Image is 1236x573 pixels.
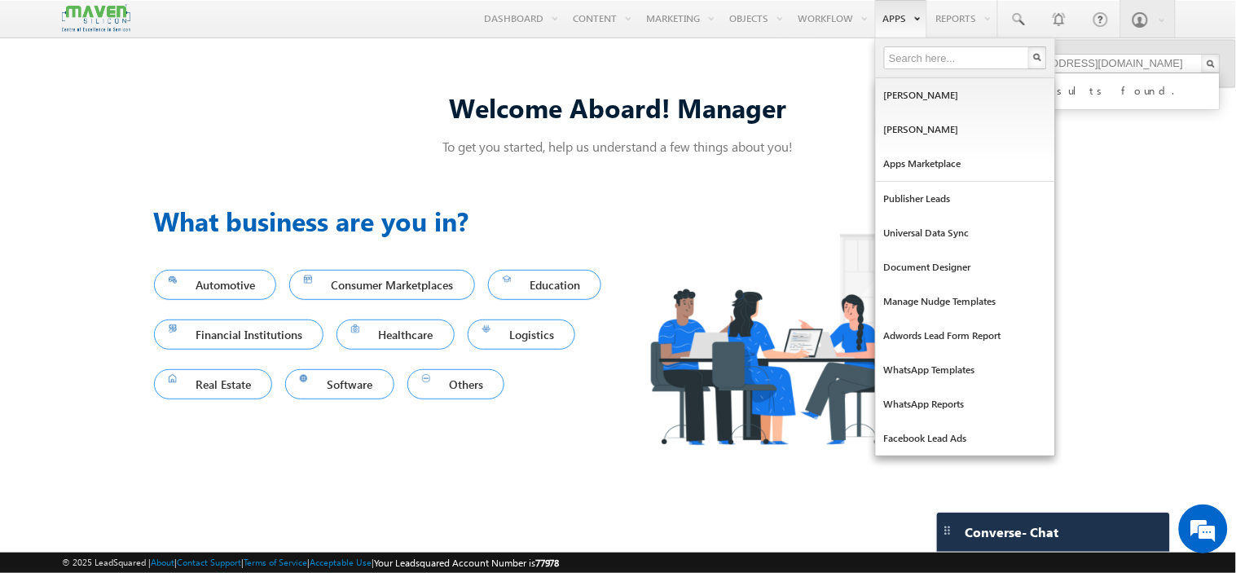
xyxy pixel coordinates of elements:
[535,557,560,569] span: 77978
[876,387,1055,421] a: WhatsApp Reports
[21,151,297,435] textarea: Type your message and hit 'Enter'
[482,324,561,346] span: Logistics
[876,250,1055,284] a: Document Designer
[1033,53,1041,61] img: Search
[1000,54,1221,73] input: Search Objects
[154,201,618,240] h3: What business are you in?
[169,373,258,395] span: Real Estate
[618,201,1053,478] img: Industry.png
[876,421,1055,456] a: Facebook Lead Ads
[884,46,1031,69] input: Search here...
[267,8,306,47] div: Minimize live chat window
[62,4,130,33] img: Custom Logo
[876,353,1055,387] a: WhatsApp Templates
[422,373,490,395] span: Others
[876,147,1055,181] a: Apps Marketplace
[876,319,1055,353] a: Adwords Lead Form Report
[169,324,310,346] span: Financial Institutions
[965,525,1059,540] span: Converse - Chat
[304,274,460,296] span: Consumer Marketplaces
[941,524,954,537] img: carter-drag
[28,86,68,107] img: d_60004797649_company_0_60004797649
[1008,78,1226,99] div: No results found.
[300,373,380,395] span: Software
[876,284,1055,319] a: Manage Nudge Templates
[876,216,1055,250] a: Universal Data Sync
[244,557,307,567] a: Terms of Service
[310,557,372,567] a: Acceptable Use
[85,86,274,107] div: Chat with us now
[169,274,262,296] span: Automotive
[154,138,1083,155] p: To get you started, help us understand a few things about you!
[62,555,560,571] span: © 2025 LeadSquared | | | | |
[876,112,1055,147] a: [PERSON_NAME]
[351,324,440,346] span: Healthcare
[876,78,1055,112] a: [PERSON_NAME]
[154,90,1083,125] div: Welcome Aboard! Manager
[503,274,587,296] span: Education
[151,557,174,567] a: About
[222,449,296,471] em: Start Chat
[374,557,560,569] span: Your Leadsquared Account Number is
[177,557,241,567] a: Contact Support
[876,182,1055,216] a: Publisher Leads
